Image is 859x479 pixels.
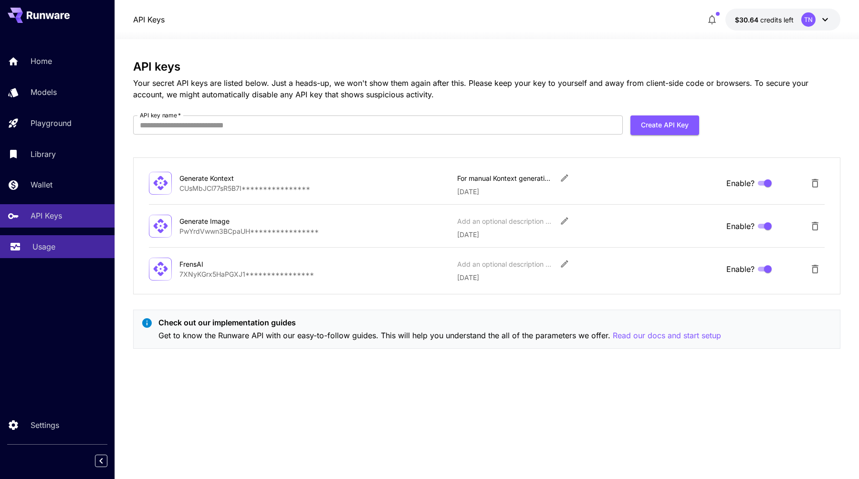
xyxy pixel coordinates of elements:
button: Delete API Key [806,174,825,193]
p: Usage [32,241,55,252]
button: Edit [556,169,573,187]
div: $30.63969 [735,15,794,25]
p: [DATE] [457,187,719,197]
p: Models [31,86,57,98]
div: Add an optional description or comment [457,216,553,226]
button: Read our docs and start setup [613,330,721,342]
div: For manual Kontext generating only [457,173,553,183]
button: $30.63969TN [725,9,840,31]
p: Check out our implementation guides [158,317,721,328]
p: Get to know the Runware API with our easy-to-follow guides. This will help you understand the all... [158,330,721,342]
button: Collapse sidebar [95,455,107,467]
button: Delete API Key [806,260,825,279]
button: Create API Key [630,115,699,135]
div: FrensAI [179,259,275,269]
div: TN [801,12,816,27]
span: Enable? [726,177,754,189]
button: Edit [556,212,573,229]
div: Add an optional description or comment [457,259,553,269]
p: API Keys [31,210,62,221]
nav: breadcrumb [133,14,165,25]
p: [DATE] [457,229,719,239]
p: Wallet [31,179,52,190]
p: Home [31,55,52,67]
p: [DATE] [457,272,719,282]
button: Delete API Key [806,217,825,236]
a: API Keys [133,14,165,25]
p: Your secret API keys are listed below. Just a heads-up, we won't show them again after this. Plea... [133,77,840,100]
span: credits left [760,16,794,24]
div: Generate Image [179,216,275,226]
p: Playground [31,117,72,129]
span: Enable? [726,220,754,232]
p: Library [31,148,56,160]
div: Collapse sidebar [102,452,115,469]
div: Generate Kontext [179,173,275,183]
span: $30.64 [735,16,760,24]
h3: API keys [133,60,840,73]
span: Enable? [726,263,754,275]
label: API key name [140,111,181,119]
p: Settings [31,419,59,431]
button: Edit [556,255,573,272]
